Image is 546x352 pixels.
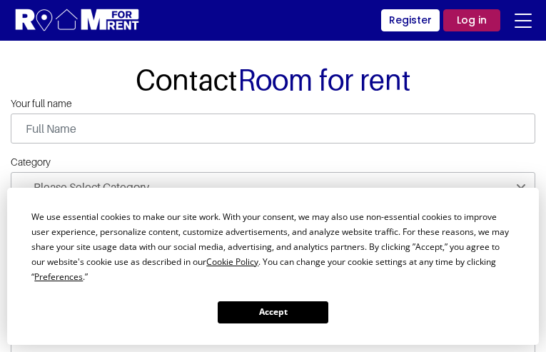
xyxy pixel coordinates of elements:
img: Logo for Room for Rent, featuring a welcoming design with a house icon and modern typography [14,7,141,34]
span: Cookie Policy [206,256,258,268]
div: Cookie Consent Prompt [7,188,539,345]
span: Room for rent [238,62,411,96]
label: Your full name [11,98,72,110]
span: Preferences [34,271,83,283]
a: Log in [443,9,500,31]
label: Category [11,156,51,169]
h1: Contact [11,62,535,96]
button: Accept [218,301,328,323]
input: Full Name [11,114,535,144]
a: Register [381,9,440,31]
div: We use essential cookies to make our site work. With your consent, we may also use non-essential ... [31,209,514,284]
